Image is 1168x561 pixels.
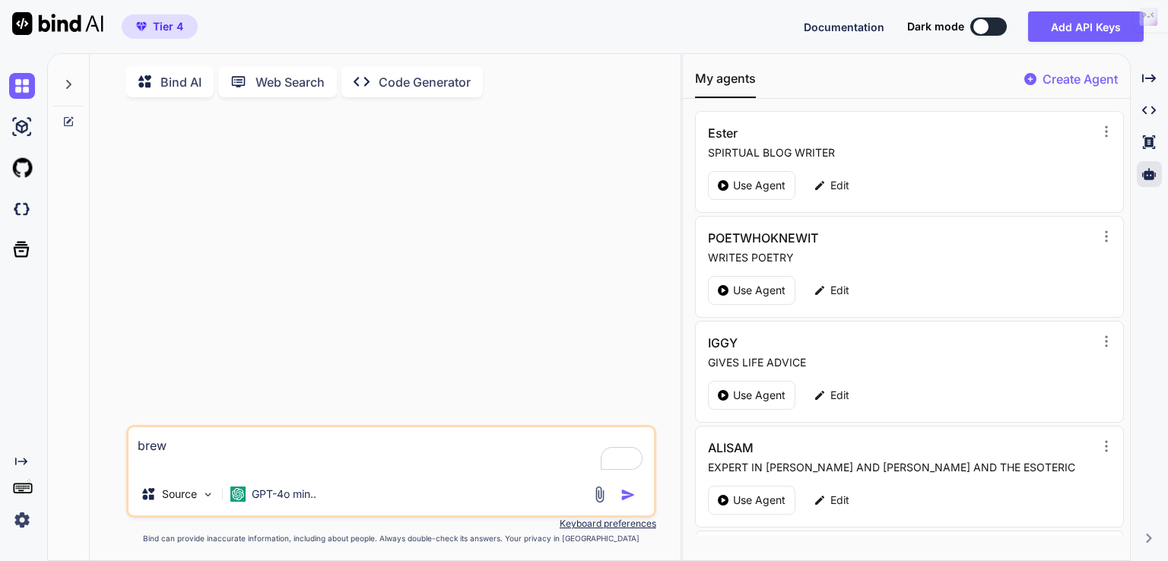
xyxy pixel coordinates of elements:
button: Documentation [804,19,884,35]
img: chat [9,73,35,99]
p: SPIRTUAL BLOG WRITER [708,145,1093,160]
span: Tier 4 [153,19,183,34]
h3: IGGY [708,334,978,352]
p: GPT-4o min.. [252,487,316,502]
p: GIVES LIFE ADVICE [708,355,1093,370]
p: Bind can provide inaccurate information, including about people. Always double-check its answers.... [126,533,656,544]
h3: Ester [708,124,978,142]
img: settings [9,507,35,533]
p: Web Search [255,73,325,91]
p: Edit [830,283,849,298]
img: Pick Models [202,488,214,501]
textarea: To enrich screen reader interactions, please activate Accessibility in Grammarly extension settings [129,427,654,473]
img: githubLight [9,155,35,181]
img: ai-studio [9,114,35,140]
img: premium [136,22,147,31]
p: Code Generator [379,73,471,91]
p: Use Agent [733,388,786,403]
p: Edit [830,178,849,193]
img: GPT-4o mini [230,487,246,502]
h3: ALISAM [708,439,978,457]
span: Dark mode [907,19,964,34]
button: My agents [695,69,756,98]
p: Bind AI [160,73,202,91]
img: darkCloudIdeIcon [9,196,35,222]
p: Create Agent [1043,70,1118,88]
button: premiumTier 4 [122,14,198,39]
h3: POETWHOKNEWIT [708,229,978,247]
img: Bind AI [12,12,103,35]
p: Use Agent [733,283,786,298]
span: Documentation [804,21,884,33]
button: Add API Keys [1028,11,1144,42]
p: WRITES POETRY [708,250,1093,265]
p: Keyboard preferences [126,518,656,530]
p: Edit [830,493,849,508]
p: Edit [830,388,849,403]
img: attachment [591,486,608,503]
img: icon [620,487,636,502]
p: Use Agent [733,178,786,193]
p: EXPERT IN [PERSON_NAME] AND [PERSON_NAME] AND THE ESOTERIC [708,460,1093,475]
p: Source [162,487,197,502]
p: Use Agent [733,493,786,508]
